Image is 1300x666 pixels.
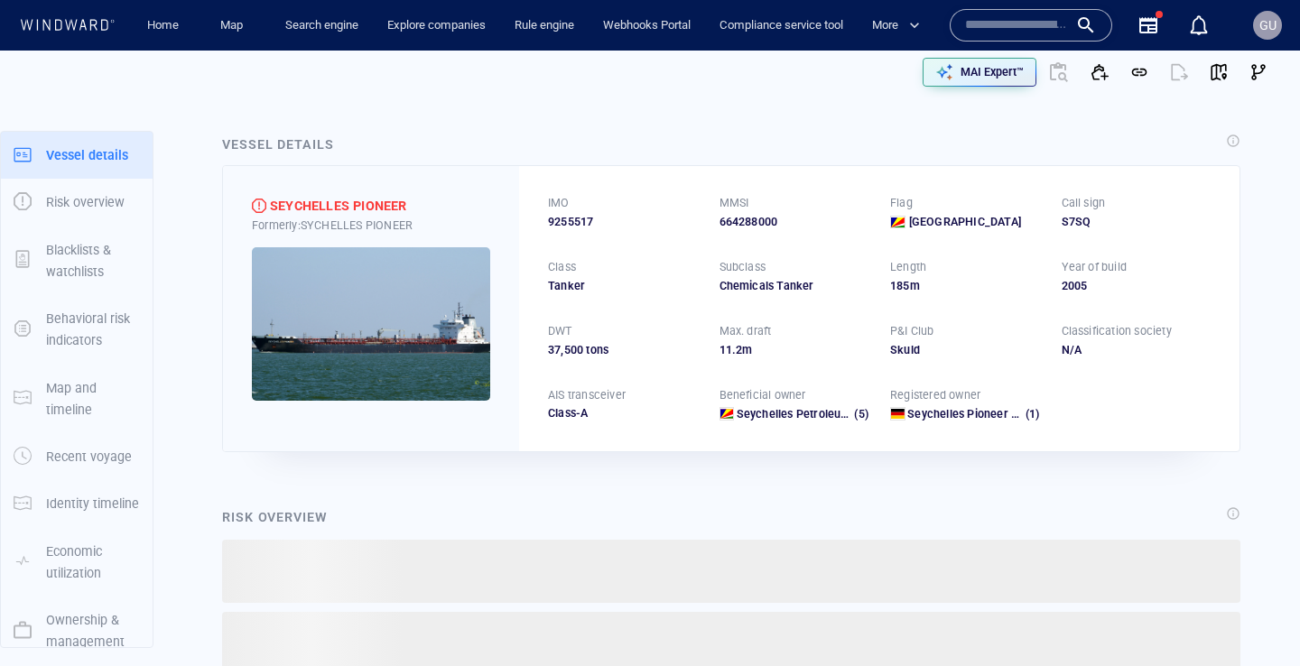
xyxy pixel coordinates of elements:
span: 11 [720,343,732,356]
div: SEYCHELLES PIONEER [270,195,407,217]
p: Registered owner [890,387,980,403]
button: Recent voyage [1,433,153,480]
button: Identity timeline [1,480,153,527]
p: Recent voyage [46,446,132,467]
button: Behavioral risk indicators [1,295,153,365]
a: Home [140,10,186,42]
button: More [865,10,935,42]
button: Map and timeline [1,365,153,434]
p: Beneficial owner [720,387,806,403]
span: 2 [736,343,742,356]
span: (1) [1023,406,1040,422]
p: Blacklists & watchlists [46,239,140,283]
p: DWT [548,323,572,339]
button: Home [134,10,191,42]
div: Risk overview [222,506,328,528]
a: Explore companies [380,10,493,42]
a: Map and timeline [1,389,153,406]
div: N/A [1062,342,1212,358]
div: High risk [252,199,266,213]
p: Risk overview [46,191,125,213]
iframe: Chat [1223,585,1286,652]
span: [GEOGRAPHIC_DATA] [909,214,1021,230]
span: Seychelles Petroleum Com.ltd [737,407,943,421]
span: Seychelles Pioneer Ltd. Number Fifty [907,407,1102,421]
span: . [732,343,736,356]
p: Call sign [1062,195,1106,211]
span: Class-A [548,406,588,420]
div: Notification center [1188,14,1210,36]
p: MMSI [720,195,749,211]
button: Ownership & management [1,597,153,666]
p: Identity timeline [46,493,139,514]
p: Ownership & management [46,609,140,653]
div: Skuld [890,342,1040,358]
button: Economic utilization [1,528,153,597]
p: Classification society [1062,323,1172,339]
div: Tanker [548,278,698,294]
button: Vessel details [1,132,153,179]
p: IMO [548,195,570,211]
a: Behavioral risk indicators [1,320,153,338]
p: Flag [890,195,913,211]
a: Ownership & management [1,622,153,639]
button: Get link [1119,52,1159,92]
p: Vessel details [46,144,128,166]
button: Add to vessel list [1080,52,1119,92]
span: (5) [851,406,868,422]
a: Compliance service tool [712,10,850,42]
span: ‌ [222,540,1240,603]
a: Seychelles Pioneer Ltd. Number Fifty (1) [907,406,1039,422]
div: 2005 [1062,278,1212,294]
div: 37,500 tons [548,342,698,358]
span: 9255517 [548,214,593,230]
p: Max. draft [720,323,772,339]
div: Vessel details [222,134,334,155]
div: S7SQ [1062,214,1212,230]
a: Identity timeline [1,495,153,512]
span: More [872,15,920,36]
p: Subclass [720,259,766,275]
a: Rule engine [507,10,581,42]
p: Class [548,259,576,275]
div: Chemicals Tanker [720,278,869,294]
button: Blacklists & watchlists [1,227,153,296]
span: GU [1259,18,1277,32]
a: Blacklists & watchlists [1,251,153,268]
p: MAI Expert™ [961,64,1024,80]
span: m [910,279,920,292]
p: AIS transceiver [548,387,626,403]
a: Risk overview [1,193,153,210]
button: Map [206,10,264,42]
button: Risk overview [1,179,153,226]
img: 5905d6e752351260c10d8caa_0 [252,247,490,401]
a: Webhooks Portal [596,10,698,42]
p: P&I Club [890,323,934,339]
a: Economic utilization [1,552,153,569]
p: Map and timeline [46,377,140,421]
button: GU [1249,7,1286,43]
a: Seychelles Petroleum [DOMAIN_NAME] (5) [737,406,868,422]
div: 664288000 [720,214,869,230]
a: Recent voyage [1,448,153,465]
p: Economic utilization [46,541,140,585]
p: Year of build [1062,259,1128,275]
button: Visual Link Analysis [1239,52,1278,92]
a: Search engine [278,10,366,42]
p: Length [890,259,926,275]
button: View on map [1199,52,1239,92]
span: 185 [890,279,910,292]
p: Behavioral risk indicators [46,308,140,352]
a: Vessel details [1,145,153,162]
span: m [742,343,752,356]
button: MAI Expert™ [923,58,1036,87]
a: Map [213,10,256,42]
div: Formerly: SYCHELLES PIONEER [252,217,490,234]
